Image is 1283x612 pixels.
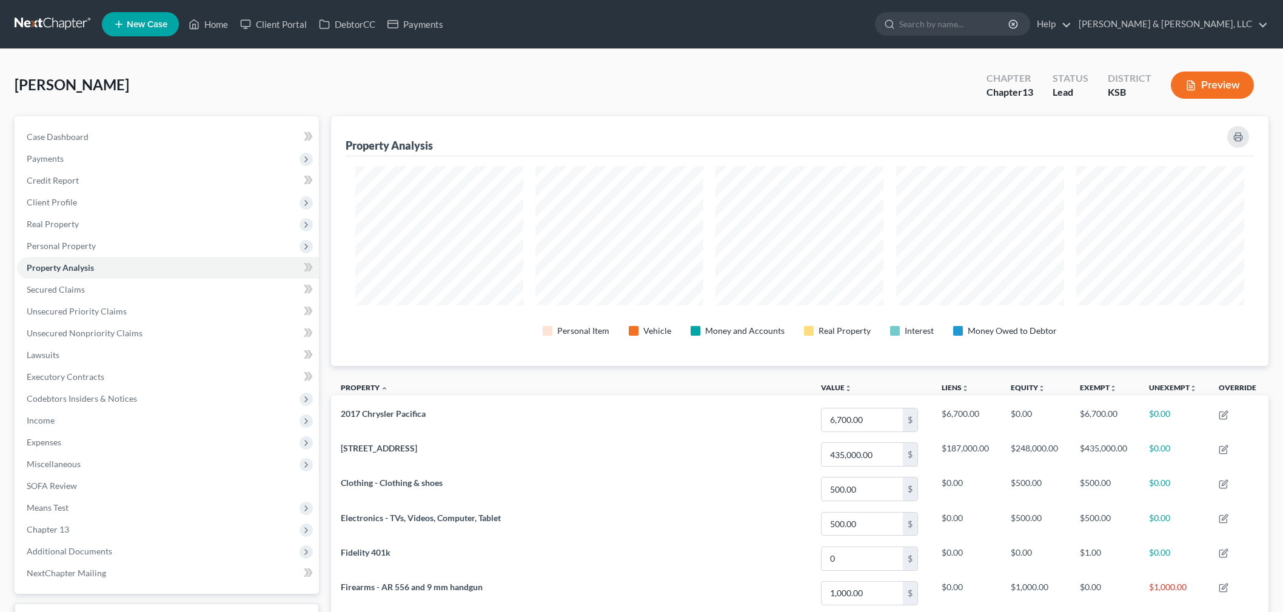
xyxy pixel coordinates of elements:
[1070,437,1139,472] td: $435,000.00
[903,582,917,605] div: $
[17,344,319,366] a: Lawsuits
[313,13,381,35] a: DebtorCC
[1001,402,1070,437] td: $0.00
[822,513,903,536] input: 0.00
[1053,85,1088,99] div: Lead
[987,72,1033,85] div: Chapter
[968,325,1057,337] div: Money Owed to Debtor
[17,301,319,322] a: Unsecured Priority Claims
[27,459,81,469] span: Miscellaneous
[1070,576,1139,610] td: $0.00
[557,325,609,337] div: Personal Item
[932,437,1001,472] td: $187,000.00
[1001,437,1070,472] td: $248,000.00
[17,257,319,279] a: Property Analysis
[1080,383,1117,392] a: Exemptunfold_more
[341,383,388,392] a: Property expand_less
[932,507,1001,541] td: $0.00
[932,472,1001,507] td: $0.00
[1031,13,1071,35] a: Help
[1139,472,1209,507] td: $0.00
[905,325,934,337] div: Interest
[15,76,129,93] span: [PERSON_NAME]
[17,562,319,584] a: NextChapter Mailing
[1149,383,1197,392] a: Unexemptunfold_more
[341,443,417,453] span: [STREET_ADDRESS]
[17,366,319,388] a: Executory Contracts
[962,385,969,392] i: unfold_more
[381,13,449,35] a: Payments
[822,582,903,605] input: 0.00
[942,383,969,392] a: Liensunfold_more
[27,437,61,447] span: Expenses
[1001,472,1070,507] td: $500.00
[643,325,671,337] div: Vehicle
[381,385,388,392] i: expand_less
[1073,13,1268,35] a: [PERSON_NAME] & [PERSON_NAME], LLC
[27,546,112,556] span: Additional Documents
[819,325,871,337] div: Real Property
[1001,507,1070,541] td: $500.00
[1070,402,1139,437] td: $6,700.00
[899,13,1010,35] input: Search by name...
[341,477,443,488] span: Clothing - Clothing & shoes
[27,175,79,185] span: Credit Report
[27,393,137,404] span: Codebtors Insiders & Notices
[17,279,319,301] a: Secured Claims
[234,13,313,35] a: Client Portal
[341,513,501,523] span: Electronics - TVs, Videos, Computer, Tablet
[903,547,917,570] div: $
[27,328,142,338] span: Unsecured Nonpriority Claims
[17,475,319,497] a: SOFA Review
[27,524,69,534] span: Chapter 13
[1053,72,1088,85] div: Status
[903,408,917,431] div: $
[27,153,64,164] span: Payments
[27,502,69,513] span: Means Test
[903,443,917,466] div: $
[932,402,1001,437] td: $6,700.00
[27,568,106,578] span: NextChapter Mailing
[987,85,1033,99] div: Chapter
[27,197,77,207] span: Client Profile
[341,547,390,557] span: Fidelity 401k
[183,13,234,35] a: Home
[1001,576,1070,610] td: $1,000.00
[341,582,483,592] span: Firearms - AR 556 and 9 mm handgun
[17,322,319,344] a: Unsecured Nonpriority Claims
[1139,576,1209,610] td: $1,000.00
[27,241,96,251] span: Personal Property
[822,443,903,466] input: 0.00
[932,576,1001,610] td: $0.00
[27,371,104,382] span: Executory Contracts
[932,541,1001,576] td: $0.00
[845,385,852,392] i: unfold_more
[1190,385,1197,392] i: unfold_more
[346,138,433,153] div: Property Analysis
[903,477,917,501] div: $
[27,306,127,316] span: Unsecured Priority Claims
[822,408,903,431] input: 0.00
[705,325,785,337] div: Money and Accounts
[1209,376,1268,403] th: Override
[27,219,79,229] span: Real Property
[1108,72,1151,85] div: District
[1108,85,1151,99] div: KSB
[822,547,903,570] input: 0.00
[27,415,55,425] span: Income
[27,481,77,491] span: SOFA Review
[1139,402,1209,437] td: $0.00
[27,284,85,294] span: Secured Claims
[1110,385,1117,392] i: unfold_more
[1070,541,1139,576] td: $1.00
[1022,86,1033,98] span: 13
[1171,72,1254,99] button: Preview
[1070,472,1139,507] td: $500.00
[1038,385,1045,392] i: unfold_more
[1001,541,1070,576] td: $0.00
[17,170,319,191] a: Credit Report
[903,513,917,536] div: $
[127,20,167,29] span: New Case
[27,262,94,273] span: Property Analysis
[1070,507,1139,541] td: $500.00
